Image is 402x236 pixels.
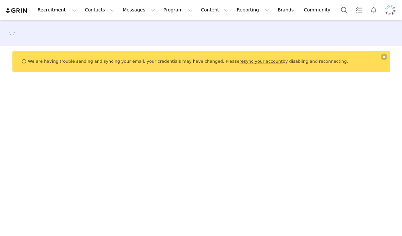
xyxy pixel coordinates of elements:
[233,3,273,17] button: Reporting
[352,3,366,17] a: Tasks
[5,8,28,14] img: grin logo
[34,3,81,17] button: Recruitment
[197,3,233,17] button: Content
[239,59,282,64] a: resync your account
[119,3,159,17] button: Messages
[385,5,395,15] img: a648ee20-1624-4a49-80ff-8d7381c36f42.png
[12,51,390,72] div: We are having trouble sending and syncing your email, your credentials may have changed. Please b...
[81,3,119,17] button: Contacts
[381,5,402,15] button: Profile
[337,3,351,17] button: Search
[159,3,197,17] button: Program
[274,3,299,17] a: Brands
[366,3,381,17] button: Notifications
[300,3,337,17] a: Community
